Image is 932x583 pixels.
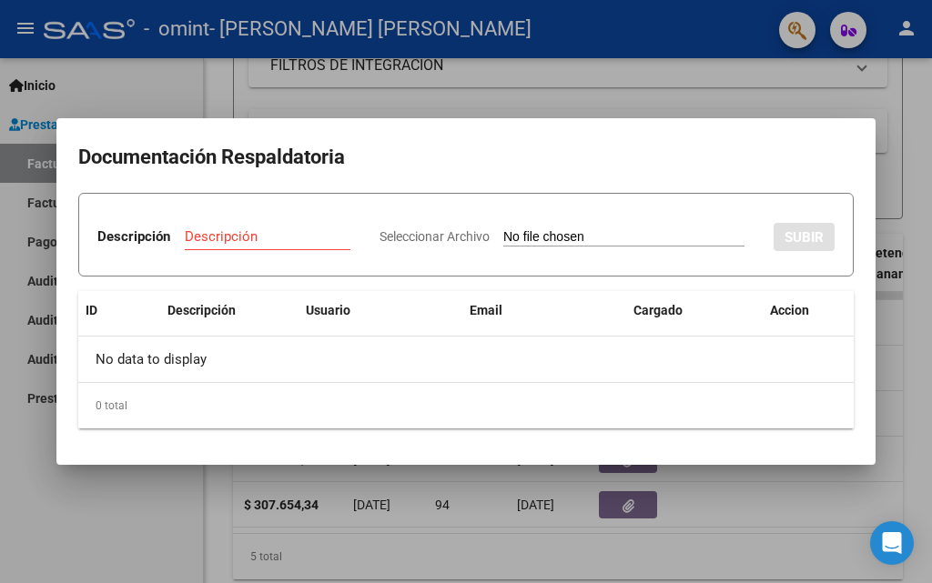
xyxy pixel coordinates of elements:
[160,291,299,330] datatable-header-cell: Descripción
[78,140,854,175] h2: Documentación Respaldatoria
[774,223,835,251] button: SUBIR
[770,303,809,317] span: Accion
[626,291,763,330] datatable-header-cell: Cargado
[870,521,914,565] div: Open Intercom Messenger
[763,291,854,330] datatable-header-cell: Accion
[97,226,170,247] p: Descripción
[78,383,854,428] div: 0 total
[299,291,462,330] datatable-header-cell: Usuario
[78,291,160,330] datatable-header-cell: ID
[785,229,824,246] span: SUBIR
[86,303,97,317] span: ID
[633,303,683,317] span: Cargado
[167,303,236,317] span: Descripción
[380,229,490,244] span: Seleccionar Archivo
[462,291,626,330] datatable-header-cell: Email
[470,303,502,317] span: Email
[306,303,350,317] span: Usuario
[78,337,854,382] div: No data to display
